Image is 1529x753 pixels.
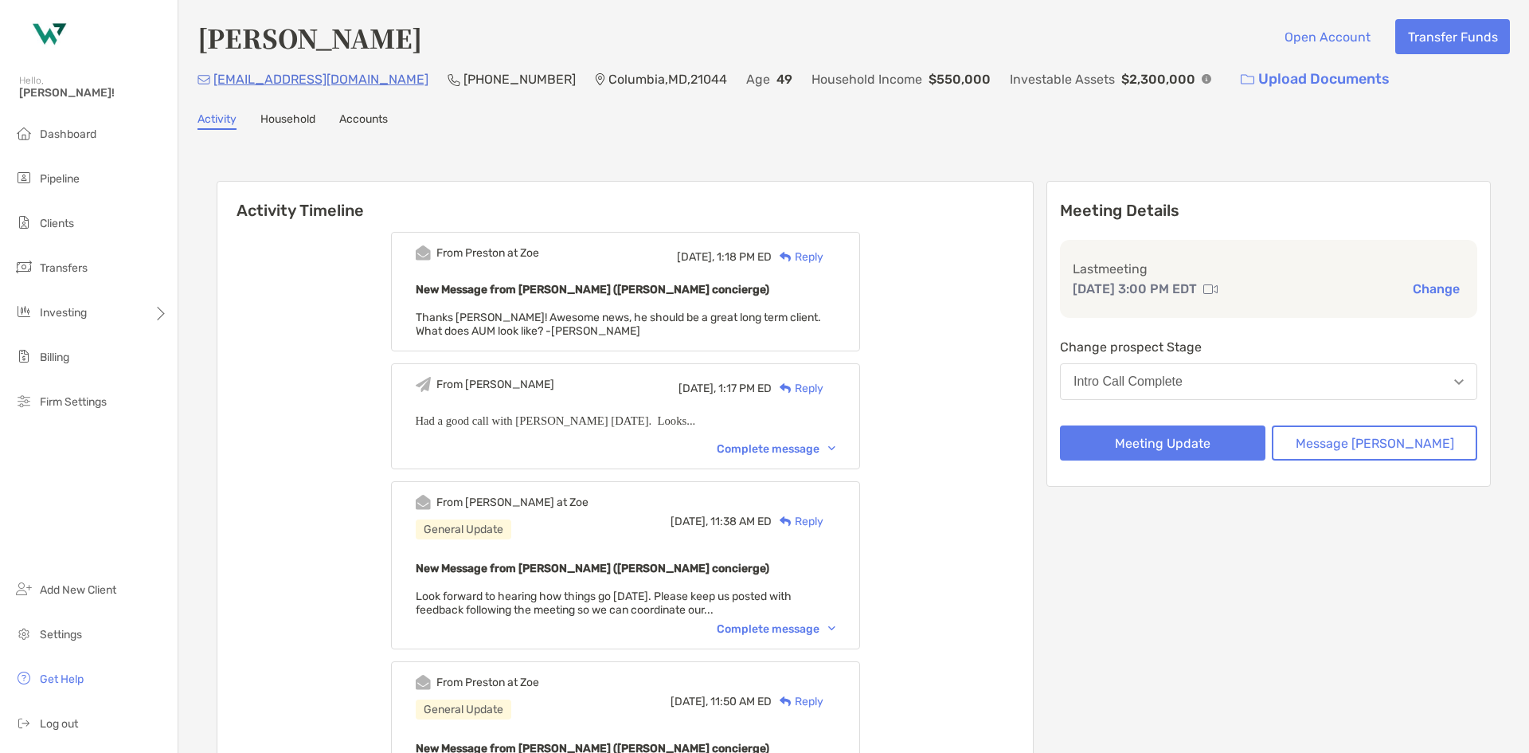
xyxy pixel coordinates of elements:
[436,378,554,391] div: From [PERSON_NAME]
[217,182,1033,220] h6: Activity Timeline
[710,515,772,528] span: 11:38 AM ED
[1010,69,1115,89] p: Investable Assets
[811,69,922,89] p: Household Income
[828,626,835,631] img: Chevron icon
[416,590,792,617] span: Look forward to hearing how things go [DATE]. Please keep us posted with feedback following the m...
[14,124,33,143] img: dashboard icon
[197,75,210,84] img: Email Icon
[1241,74,1254,85] img: button icon
[197,19,422,56] h4: [PERSON_NAME]
[416,675,431,690] img: Event icon
[828,446,835,451] img: Chevron icon
[1395,19,1510,54] button: Transfer Funds
[40,583,116,597] span: Add New Client
[197,112,237,130] a: Activity
[1272,19,1382,54] button: Open Account
[671,695,708,708] span: [DATE],
[40,127,96,141] span: Dashboard
[772,513,823,530] div: Reply
[436,496,589,509] div: From [PERSON_NAME] at Zoe
[718,382,772,395] span: 1:17 PM ED
[436,246,539,260] div: From Preston at Zoe
[1060,363,1477,400] button: Intro Call Complete
[416,414,696,427] span: Had a good call with [PERSON_NAME] [DATE]. Looks...
[1272,426,1477,461] button: Message [PERSON_NAME]
[595,73,605,86] img: Location Icon
[416,377,431,392] img: Event icon
[1230,62,1400,96] a: Upload Documents
[40,717,78,731] span: Log out
[416,562,769,575] b: New Message from [PERSON_NAME] ([PERSON_NAME] concierge)
[40,306,87,320] span: Investing
[780,516,792,527] img: Reply icon
[40,217,74,230] span: Clients
[717,442,835,456] div: Complete message
[416,495,431,510] img: Event icon
[1073,279,1197,299] p: [DATE] 3:00 PM EDT
[14,579,33,598] img: add_new_client icon
[717,250,772,264] span: 1:18 PM ED
[416,283,769,296] b: New Message from [PERSON_NAME] ([PERSON_NAME] concierge)
[776,69,792,89] p: 49
[40,351,69,364] span: Billing
[677,250,714,264] span: [DATE],
[671,515,708,528] span: [DATE],
[14,257,33,276] img: transfers icon
[929,69,991,89] p: $550,000
[19,86,168,100] span: [PERSON_NAME]!
[678,382,716,395] span: [DATE],
[608,69,727,89] p: Columbia , MD , 21044
[213,69,428,89] p: [EMAIL_ADDRESS][DOMAIN_NAME]
[14,624,33,643] img: settings icon
[1408,280,1464,297] button: Change
[780,696,792,707] img: Reply icon
[416,700,511,720] div: General Update
[1202,74,1211,84] img: Info Icon
[339,112,388,130] a: Accounts
[14,713,33,732] img: logout icon
[14,302,33,321] img: investing icon
[1073,375,1183,389] div: Intro Call Complete
[772,380,823,397] div: Reply
[717,622,835,636] div: Complete message
[14,168,33,187] img: pipeline icon
[14,391,33,410] img: firm-settings icon
[1060,426,1265,461] button: Meeting Update
[40,628,82,641] span: Settings
[436,676,539,689] div: From Preston at Zoe
[40,261,88,275] span: Transfers
[746,69,770,89] p: Age
[40,172,80,186] span: Pipeline
[1121,69,1195,89] p: $2,300,000
[772,693,823,710] div: Reply
[1073,259,1464,279] p: Last meeting
[1060,337,1477,357] p: Change prospect Stage
[710,695,772,708] span: 11:50 AM ED
[14,347,33,366] img: billing icon
[40,395,107,409] span: Firm Settings
[772,249,823,265] div: Reply
[19,6,76,64] img: Zoe Logo
[40,673,84,686] span: Get Help
[14,669,33,688] img: get-help icon
[780,252,792,262] img: Reply icon
[1060,201,1477,221] p: Meeting Details
[416,245,431,261] img: Event icon
[416,520,511,539] div: General Update
[416,311,821,338] span: Thanks [PERSON_NAME]! Awesome news, he should be a great long term client. What does AUM look lik...
[14,213,33,232] img: clients icon
[1454,379,1464,385] img: Open dropdown arrow
[1203,283,1218,296] img: communication type
[463,69,576,89] p: [PHONE_NUMBER]
[780,383,792,394] img: Reply icon
[448,73,460,86] img: Phone Icon
[260,112,315,130] a: Household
